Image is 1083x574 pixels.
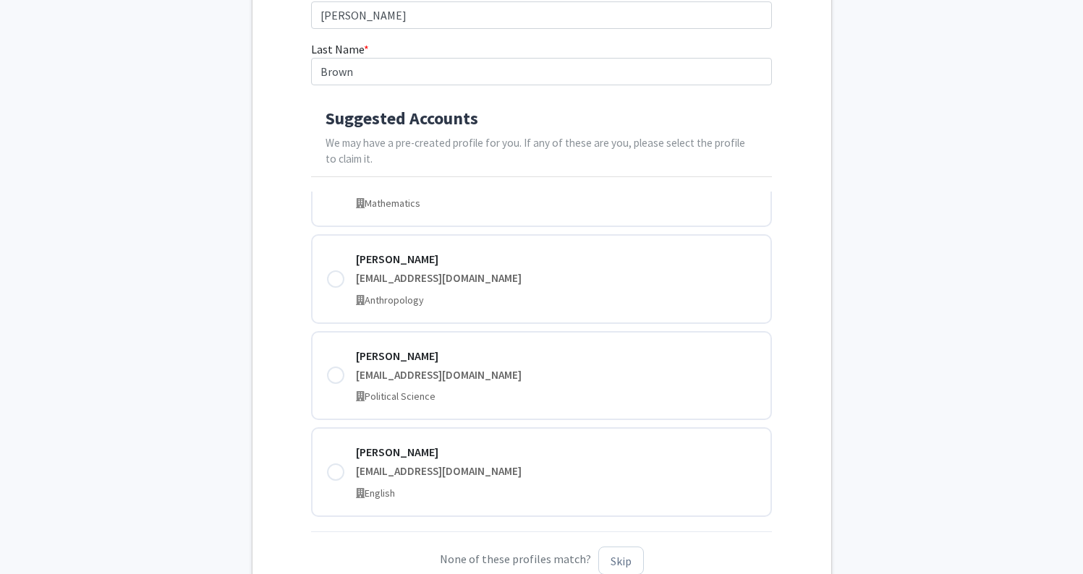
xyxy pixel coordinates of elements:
div: [EMAIL_ADDRESS][DOMAIN_NAME] [356,270,756,287]
span: English [365,487,395,500]
div: [PERSON_NAME] [356,250,756,267]
span: Political Science [365,390,436,403]
span: Anthropology [365,294,424,307]
div: [EMAIL_ADDRESS][DOMAIN_NAME] [356,367,756,384]
iframe: Chat [11,509,61,563]
div: [PERSON_NAME] [356,347,756,364]
div: [EMAIL_ADDRESS][DOMAIN_NAME] [356,463,756,480]
h4: Suggested Accounts [326,108,757,129]
p: We may have a pre-created profile for you. If any of these are you, please select the profile to ... [326,135,757,168]
span: Mathematics [365,197,420,210]
span: Last Name [311,42,364,56]
div: [PERSON_NAME] [356,443,756,461]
